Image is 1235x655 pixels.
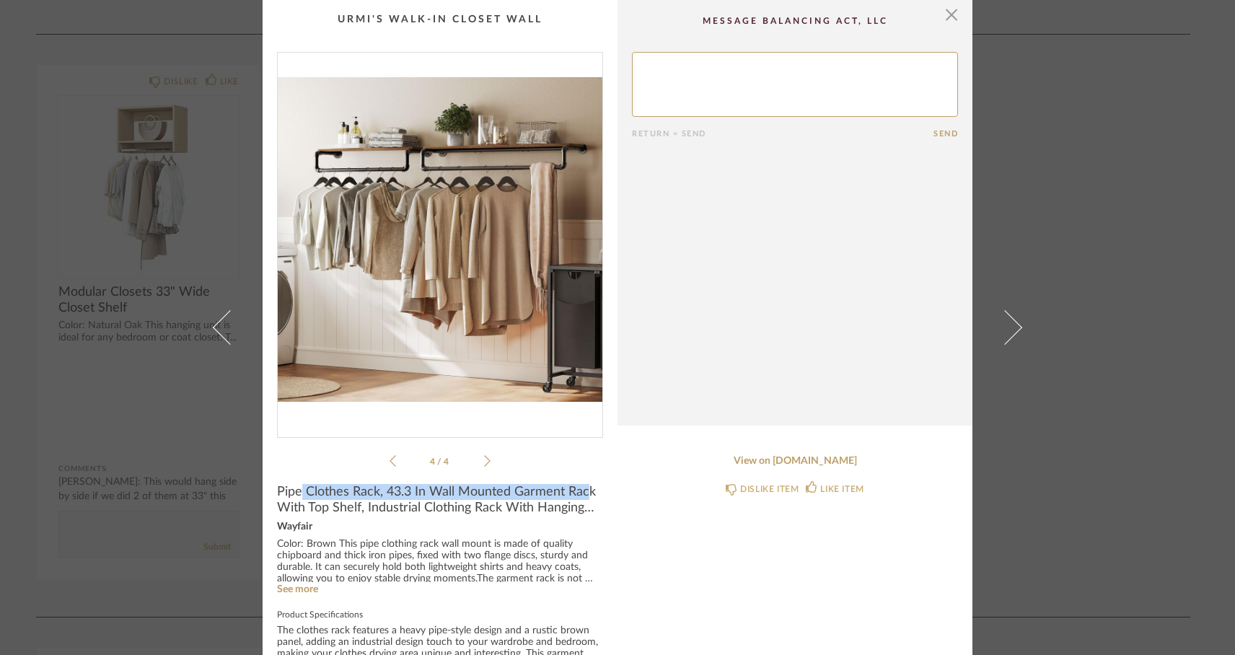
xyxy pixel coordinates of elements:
div: Wayfair [277,522,603,533]
div: Color: Brown This pipe clothing rack wall mount is made of quality chipboard and thick iron pipes... [277,539,603,585]
div: LIKE ITEM [820,482,863,496]
span: 4 [444,457,451,466]
a: See more [277,584,318,594]
span: 4 [430,457,437,466]
button: Send [933,129,958,139]
div: DISLIKE ITEM [740,482,799,496]
span: Pipe Clothes Rack, 43.3 In Wall Mounted Garment Rack With Top Shelf, Industrial Clothing Rack Wit... [277,484,603,516]
a: View on [DOMAIN_NAME] [632,455,958,467]
img: 7d2e442c-23e9-499f-8628-6976c7f8d879_1000x1000.jpg [278,53,602,426]
div: 3 [278,53,602,426]
div: Return = Send [632,129,933,139]
label: Product Specifications [277,608,603,620]
span: / [437,457,444,466]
